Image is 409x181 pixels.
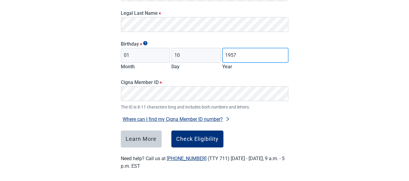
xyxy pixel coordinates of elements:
div: Check Eligibility [176,136,219,142]
label: Month [121,64,135,69]
input: Birth day [171,48,221,63]
label: Legal Last Name [121,10,289,16]
button: Learn More [121,131,162,147]
label: Need help? Call us at (TTY 711) [DATE] - [DATE], 9 a.m. - 5 p.m. EST [121,156,285,169]
input: Birth month [121,48,170,63]
a: [PHONE_NUMBER] [167,156,206,161]
button: Check Eligibility [171,131,223,147]
button: Where can I find my Cigna Member ID number? [121,115,232,123]
legend: Birthday [121,41,289,47]
div: Learn More [126,136,157,142]
label: Cigna Member ID [121,79,289,85]
span: right [225,117,230,121]
span: The ID is 8-11 characters long and includes both numbers and letters. [121,104,289,110]
input: Birth year [222,48,288,63]
span: Show tooltip [143,41,147,45]
label: Day [171,64,180,69]
label: Year [222,64,232,69]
